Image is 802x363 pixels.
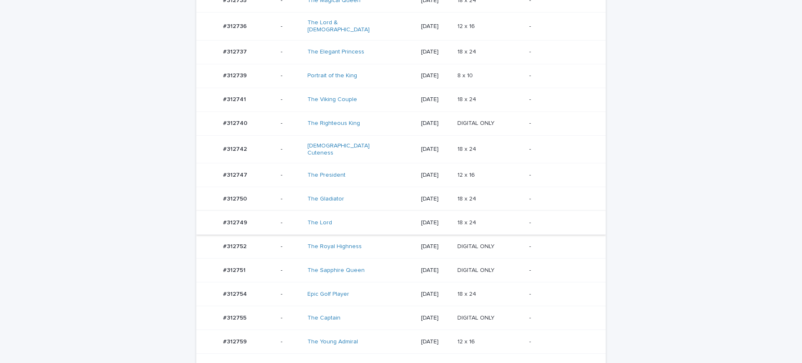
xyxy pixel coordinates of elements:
[281,23,301,30] p: -
[421,172,450,179] p: [DATE]
[196,235,606,259] tr: #312752#312752 -The Royal Highness [DATE]DIGITAL ONLYDIGITAL ONLY -
[196,306,606,330] tr: #312755#312755 -The Captain [DATE]DIGITAL ONLYDIGITAL ONLY -
[196,13,606,41] tr: #312736#312736 -The Lord & [DEMOGRAPHIC_DATA] [DATE]12 x 1612 x 16 -
[457,313,496,322] p: DIGITAL ONLY
[196,211,606,235] tr: #312749#312749 -The Lord [DATE]18 x 2418 x 24 -
[421,195,450,203] p: [DATE]
[421,146,450,153] p: [DATE]
[223,241,248,250] p: #312752
[421,243,450,250] p: [DATE]
[529,243,592,250] p: -
[281,146,301,153] p: -
[457,47,478,56] p: 18 x 24
[281,338,301,345] p: -
[196,330,606,354] tr: #312759#312759 -The Young Admiral [DATE]12 x 1612 x 16 -
[307,315,340,322] a: The Captain
[281,195,301,203] p: -
[421,291,450,298] p: [DATE]
[223,337,249,345] p: #312759
[529,96,592,103] p: -
[281,243,301,250] p: -
[307,195,344,203] a: The Gladiator
[421,72,450,79] p: [DATE]
[307,19,377,33] a: The Lord & [DEMOGRAPHIC_DATA]
[307,291,349,298] a: Epic Golf Player
[307,338,358,345] a: The Young Admiral
[457,218,478,226] p: 18 x 24
[529,172,592,179] p: -
[223,265,247,274] p: #312751
[223,94,248,103] p: #312741
[457,94,478,103] p: 18 x 24
[457,289,478,298] p: 18 x 24
[421,315,450,322] p: [DATE]
[307,142,377,157] a: [DEMOGRAPHIC_DATA] Cuteness
[223,71,249,79] p: #312739
[529,338,592,345] p: -
[307,267,365,274] a: The Sapphire Queen
[307,96,357,103] a: The Viking Couple
[196,259,606,282] tr: #312751#312751 -The Sapphire Queen [DATE]DIGITAL ONLYDIGITAL ONLY -
[421,219,450,226] p: [DATE]
[281,72,301,79] p: -
[529,23,592,30] p: -
[529,291,592,298] p: -
[457,337,477,345] p: 12 x 16
[281,315,301,322] p: -
[529,195,592,203] p: -
[307,243,362,250] a: The Royal Highness
[196,163,606,187] tr: #312747#312747 -The President [DATE]12 x 1612 x 16 -
[223,194,249,203] p: #312750
[196,64,606,88] tr: #312739#312739 -Portrait of the King [DATE]8 x 108 x 10 -
[457,118,496,127] p: DIGITAL ONLY
[223,144,249,153] p: #312742
[457,170,477,179] p: 12 x 16
[457,21,477,30] p: 12 x 16
[529,72,592,79] p: -
[307,72,357,79] a: Portrait of the King
[196,112,606,135] tr: #312740#312740 -The Righteous King [DATE]DIGITAL ONLYDIGITAL ONLY -
[457,241,496,250] p: DIGITAL ONLY
[421,338,450,345] p: [DATE]
[421,267,450,274] p: [DATE]
[529,315,592,322] p: -
[529,120,592,127] p: -
[281,48,301,56] p: -
[196,88,606,112] tr: #312741#312741 -The Viking Couple [DATE]18 x 2418 x 24 -
[196,282,606,306] tr: #312754#312754 -Epic Golf Player [DATE]18 x 2418 x 24 -
[457,265,496,274] p: DIGITAL ONLY
[196,187,606,211] tr: #312750#312750 -The Gladiator [DATE]18 x 2418 x 24 -
[223,313,248,322] p: #312755
[307,120,360,127] a: The Righteous King
[223,118,249,127] p: #312740
[457,144,478,153] p: 18 x 24
[307,219,332,226] a: The Lord
[223,21,249,30] p: #312736
[307,48,364,56] a: The Elegant Princess
[529,146,592,153] p: -
[421,48,450,56] p: [DATE]
[281,267,301,274] p: -
[223,289,249,298] p: #312754
[281,96,301,103] p: -
[421,120,450,127] p: [DATE]
[196,135,606,163] tr: #312742#312742 -[DEMOGRAPHIC_DATA] Cuteness [DATE]18 x 2418 x 24 -
[529,48,592,56] p: -
[281,120,301,127] p: -
[223,170,249,179] p: #312747
[421,96,450,103] p: [DATE]
[529,267,592,274] p: -
[281,219,301,226] p: -
[307,172,345,179] a: The President
[223,47,249,56] p: #312737
[281,291,301,298] p: -
[529,219,592,226] p: -
[196,40,606,64] tr: #312737#312737 -The Elegant Princess [DATE]18 x 2418 x 24 -
[457,71,475,79] p: 8 x 10
[281,172,301,179] p: -
[223,218,249,226] p: #312749
[421,23,450,30] p: [DATE]
[457,194,478,203] p: 18 x 24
